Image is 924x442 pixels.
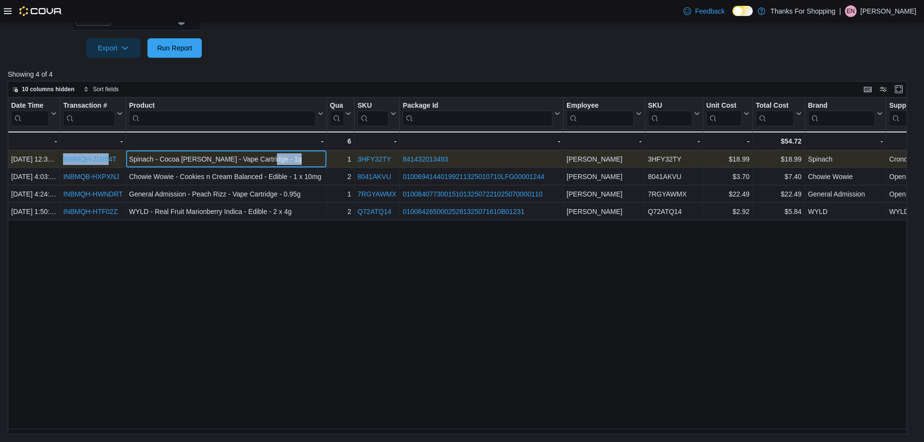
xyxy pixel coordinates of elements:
[330,101,343,110] div: Quantity
[732,6,753,16] input: Dark Mode
[63,173,119,180] a: INBMQB-HXPXNJ
[648,171,700,182] div: 8041AKVU
[11,188,57,200] div: [DATE] 4:24:48 PM
[756,153,801,165] div: $18.99
[648,206,700,217] div: Q72ATQ14
[648,188,700,200] div: 7RGYAWMX
[157,43,192,53] span: Run Report
[839,5,841,17] p: |
[567,101,642,126] button: Employee
[648,101,692,126] div: SKU
[756,101,794,110] div: Total Cost
[330,153,351,165] div: 1
[695,6,725,16] span: Feedback
[567,188,642,200] div: [PERSON_NAME]
[357,101,389,110] div: SKU
[11,171,57,182] div: [DATE] 4:03:41 PM
[357,101,396,126] button: SKU
[63,208,117,215] a: INBMQH-HTF02Z
[403,208,524,215] a: 01008426500025281325071610B01231
[648,101,700,126] button: SKU
[8,69,916,79] p: Showing 4 of 4
[403,135,560,147] div: -
[808,153,883,165] div: Spinach
[403,101,560,126] button: Package Id
[567,101,634,110] div: Employee
[63,101,115,110] div: Transaction #
[129,135,324,147] div: -
[11,206,57,217] div: [DATE] 1:50:45 PM
[706,101,749,126] button: Unit Cost
[706,153,749,165] div: $18.99
[706,101,742,110] div: Unit Cost
[63,101,115,126] div: Transaction # URL
[403,101,552,110] div: Package Id
[63,190,123,198] a: INBMQH-HWNDRT
[63,101,123,126] button: Transaction #
[706,171,749,182] div: $3.70
[330,188,351,200] div: 1
[129,101,324,126] button: Product
[567,206,642,217] div: [PERSON_NAME]
[706,135,749,147] div: -
[330,171,351,182] div: 2
[8,83,79,95] button: 10 columns hidden
[11,101,49,126] div: Date Time
[129,206,324,217] div: WYLD - Real Fruit Marionberry Indica - Edible - 2 x 4g
[808,171,883,182] div: Chowie Wowie
[357,155,391,163] a: 3HFY32TY
[93,85,119,93] span: Sort fields
[862,83,874,95] button: Keyboard shortcuts
[648,101,692,110] div: SKU
[860,5,916,17] p: [PERSON_NAME]
[706,101,742,126] div: Unit Cost
[330,206,351,217] div: 2
[11,101,49,110] div: Date Time
[648,135,700,147] div: -
[706,188,749,200] div: $22.49
[893,83,905,95] button: Enter fullscreen
[92,38,135,58] span: Export
[808,135,883,147] div: -
[129,101,316,126] div: Product
[770,5,835,17] p: Thanks For Shopping
[357,208,391,215] a: Q72ATQ14
[147,38,202,58] button: Run Report
[129,188,324,200] div: General Admission - Peach Rizz - Vape Cartridge - 0.95g
[756,101,801,126] button: Total Cost
[756,188,801,200] div: $22.49
[11,101,57,126] button: Date Time
[357,135,396,147] div: -
[845,5,857,17] div: Emily Niezgoda
[403,155,448,163] a: 841432013493
[680,1,729,21] a: Feedback
[808,206,883,217] div: WYLD
[567,135,642,147] div: -
[80,83,123,95] button: Sort fields
[847,5,855,17] span: EN
[808,188,883,200] div: General Admission
[129,171,324,182] div: Chowie Wowie - Cookies n Cream Balanced - Edible - 1 x 10mg
[808,101,875,126] div: Brand
[756,206,801,217] div: $5.84
[706,206,749,217] div: $2.92
[357,101,389,126] div: SKU URL
[330,135,351,147] div: 6
[357,190,396,198] a: 7RGYAWMX
[86,38,141,58] button: Export
[756,135,801,147] div: $54.72
[403,101,552,126] div: Package URL
[567,101,634,126] div: Employee
[756,171,801,182] div: $7.40
[357,173,391,180] a: 8041AKVU
[756,101,794,126] div: Total Cost
[403,190,542,198] a: 0100840773001510132507221025070000110
[567,171,642,182] div: [PERSON_NAME]
[11,153,57,165] div: [DATE] 12:33:04 PM
[330,101,351,126] button: Quantity
[11,135,57,147] div: -
[19,6,63,16] img: Cova
[877,83,889,95] button: Display options
[648,153,700,165] div: 3HFY32TY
